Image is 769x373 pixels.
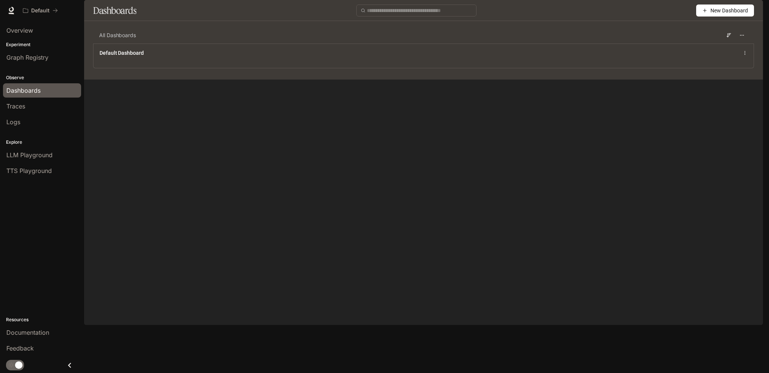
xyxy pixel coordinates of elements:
h1: Dashboards [93,3,136,18]
span: All Dashboards [99,32,136,39]
p: Default [31,8,50,14]
button: New Dashboard [696,5,754,17]
button: All workspaces [20,3,61,18]
span: New Dashboard [710,6,748,15]
a: Default Dashboard [100,49,144,57]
